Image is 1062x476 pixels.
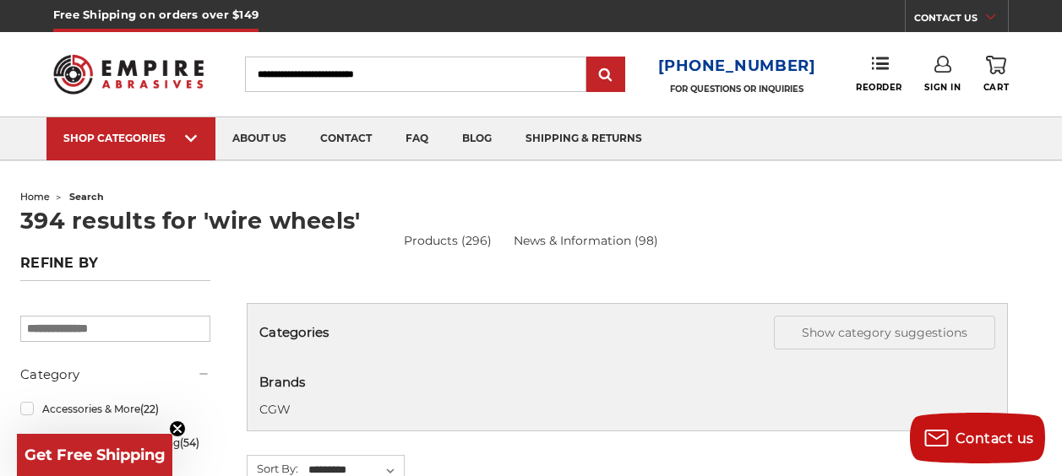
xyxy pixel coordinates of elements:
[63,132,199,144] div: SHOP CATEGORIES
[169,420,186,437] button: Close teaser
[17,434,172,476] div: Get Free ShippingClose teaser
[69,191,104,203] span: search
[303,117,389,160] a: contact
[658,84,816,95] p: FOR QUESTIONS OR INQUIRIES
[259,373,995,392] h5: Brands
[259,316,995,349] h5: Categories
[856,56,902,92] a: Reorder
[25,446,166,464] span: Get Free Shipping
[658,54,816,78] a: [PHONE_NUMBER]
[509,117,659,160] a: shipping & returns
[20,428,210,457] a: Bonded Cutting & Grinding
[514,232,658,250] a: News & Information (98)
[180,436,199,449] span: (54)
[20,255,210,281] h5: Refine by
[389,117,445,160] a: faq
[914,8,1008,32] a: CONTACT US
[924,82,961,93] span: Sign In
[910,413,1045,463] button: Contact us
[589,58,623,92] input: Submit
[140,403,159,415] span: (22)
[404,233,492,248] a: Products (296)
[215,117,303,160] a: about us
[20,394,210,424] a: Accessories & More
[445,117,509,160] a: blog
[983,82,1009,93] span: Cart
[20,191,50,203] a: home
[53,45,204,104] img: Empire Abrasives
[774,316,995,349] button: Show category suggestions
[20,209,1042,232] h1: 394 results for 'wire wheels'
[856,82,902,93] span: Reorder
[20,365,210,385] h5: Category
[956,430,1034,446] span: Contact us
[983,56,1009,93] a: Cart
[259,402,291,417] a: CGW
